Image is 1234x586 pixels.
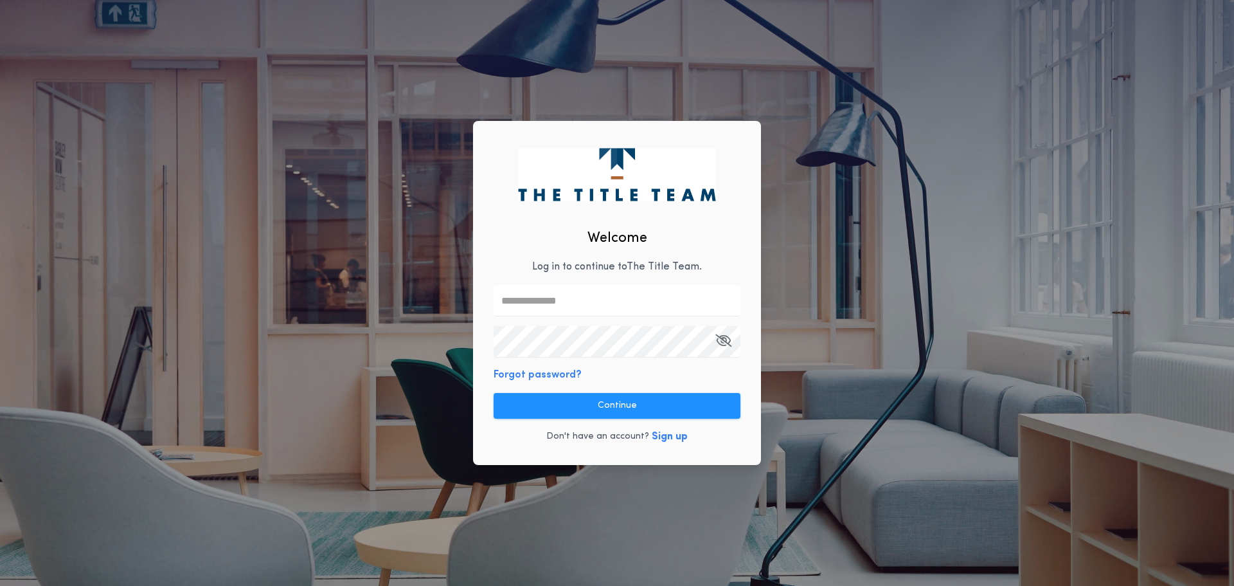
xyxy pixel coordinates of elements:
[587,228,647,249] h2: Welcome
[532,259,702,275] p: Log in to continue to The Title Team .
[546,430,649,443] p: Don't have an account?
[494,367,582,383] button: Forgot password?
[518,148,715,201] img: logo
[494,393,740,419] button: Continue
[652,429,688,444] button: Sign up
